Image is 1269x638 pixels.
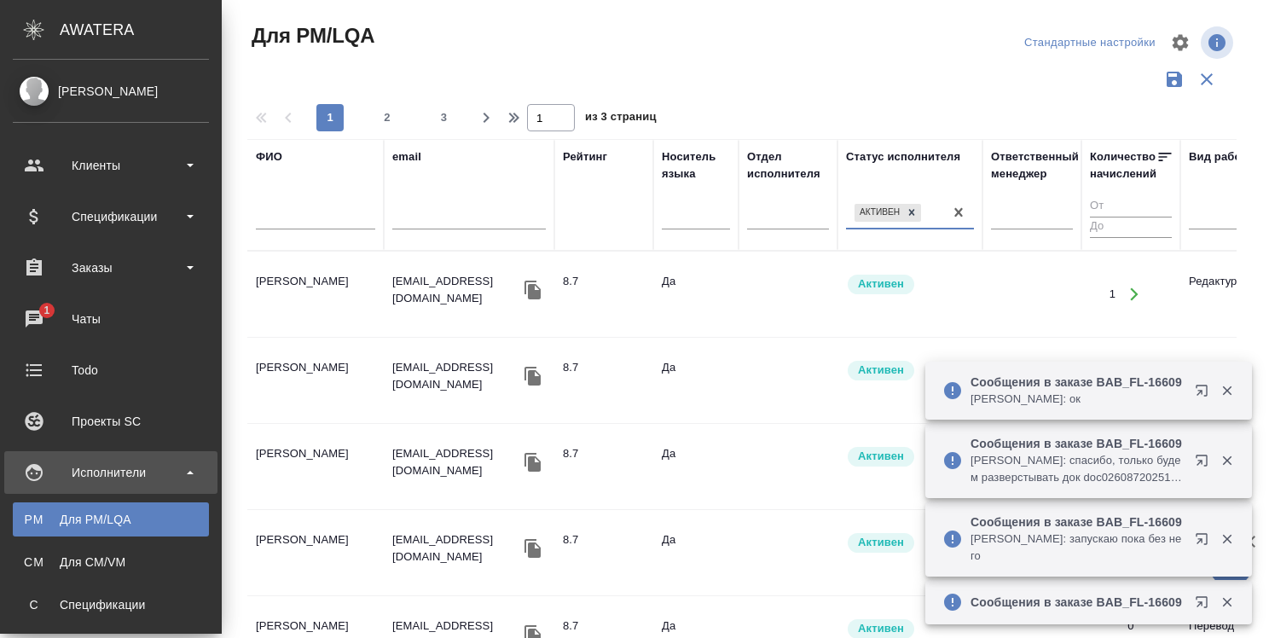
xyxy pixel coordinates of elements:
div: Чаты [13,306,209,332]
div: AWATERA [60,13,222,47]
div: split button [1020,30,1160,56]
div: ФИО [256,148,282,165]
p: [EMAIL_ADDRESS][DOMAIN_NAME] [392,359,520,393]
a: ССпецификации [13,588,209,622]
a: Todo [4,349,217,391]
div: Рядовой исполнитель: назначай с учетом рейтинга [846,531,974,554]
p: [PERSON_NAME]: спасибо, только будем разверстывать док doc02608720251001140127, который в рефе (ч... [971,452,1184,486]
div: Активен [853,202,923,223]
div: Исполнители [13,460,209,485]
div: Рядовой исполнитель: назначай с учетом рейтинга [846,359,974,382]
button: Закрыть [1209,383,1244,398]
button: Открыть в новой вкладке [1185,374,1226,415]
a: PMДля PM/LQA [13,502,209,536]
div: Количество начислений [1090,148,1156,183]
td: [PERSON_NAME] [247,351,384,410]
td: Да [653,437,739,496]
a: 1Чаты [4,298,217,340]
div: Рядовой исполнитель: назначай с учетом рейтинга [846,445,974,468]
div: Спецификации [21,596,200,613]
div: Проекты SC [13,409,209,434]
button: Скопировать [520,536,546,561]
td: [PERSON_NAME] [247,264,384,324]
button: 3 [431,104,458,131]
span: Посмотреть информацию [1201,26,1237,59]
p: Активен [858,275,904,293]
div: Рядовой исполнитель: назначай с учетом рейтинга [846,273,974,296]
td: [PERSON_NAME] [247,437,384,496]
a: CMДля CM/VM [13,545,209,579]
p: Активен [858,362,904,379]
button: Открыть работы [1116,277,1151,312]
input: От [1090,196,1172,217]
div: [PERSON_NAME] [13,82,209,101]
div: 0 [1127,618,1133,635]
span: из 3 страниц [585,107,657,131]
button: Открыть в новой вкладке [1185,585,1226,626]
td: [PERSON_NAME] [247,523,384,583]
div: Todo [13,357,209,383]
div: Клиенты [13,153,209,178]
div: Для PM/LQA [21,511,200,528]
span: 1 [33,302,60,319]
span: 2 [374,109,401,126]
button: Скопировать [520,363,546,389]
p: Активен [858,448,904,465]
p: Сообщения в заказе BAB_FL-16609 [971,513,1184,531]
p: [EMAIL_ADDRESS][DOMAIN_NAME] [392,273,520,307]
p: Активен [858,620,904,637]
button: Закрыть [1209,531,1244,547]
div: Для CM/VM [21,554,200,571]
button: Открыть в новой вкладке [1185,444,1226,484]
div: Активен [855,204,902,222]
button: Сохранить фильтры [1158,63,1191,96]
button: 2 [374,104,401,131]
p: Сообщения в заказе BAB_FL-16609 [971,435,1184,452]
a: Проекты SC [4,400,217,443]
div: перевод отличный. Редактура не нужна, корректор/ приемка по качеству может быть нужна [563,618,645,635]
div: Носитель языка [662,148,730,183]
p: [PERSON_NAME]: запускаю пока без него [971,531,1184,565]
div: перевод отличный. Редактура не нужна, корректор/ приемка по качеству может быть нужна [563,359,645,376]
p: [PERSON_NAME]: ок [971,391,1184,408]
div: Отдел исполнителя [747,148,829,183]
div: Статус исполнителя [846,148,960,165]
button: Сбросить фильтры [1191,63,1223,96]
div: email [392,148,421,165]
button: Скопировать [520,277,546,303]
div: Заказы [13,255,209,281]
div: перевод отличный. Редактура не нужна, корректор/ приемка по качеству может быть нужна [563,445,645,462]
span: 3 [431,109,458,126]
button: Скопировать [520,449,546,475]
p: [EMAIL_ADDRESS][DOMAIN_NAME] [392,445,520,479]
td: Да [653,351,739,410]
div: 1 [1110,286,1115,303]
input: До [1090,217,1172,238]
div: Рейтинг [563,148,607,165]
td: Да [653,523,739,583]
p: Активен [858,534,904,551]
span: Для PM/LQA [247,22,374,49]
button: Закрыть [1209,453,1244,468]
span: Настроить таблицу [1160,22,1201,63]
button: Открыть в новой вкладке [1185,522,1226,563]
div: перевод отличный. Редактура не нужна, корректор/ приемка по качеству может быть нужна [563,531,645,548]
p: Сообщения в заказе BAB_FL-16609 [971,594,1184,611]
div: Спецификации [13,204,209,229]
p: [EMAIL_ADDRESS][DOMAIN_NAME] [392,531,520,565]
div: Ответственный менеджер [991,148,1079,183]
p: Сообщения в заказе BAB_FL-16609 [971,374,1184,391]
td: Да [653,264,739,324]
div: Вид работ [1189,148,1247,165]
div: перевод отличный. Редактура не нужна, корректор/ приемка по качеству может быть нужна [563,273,645,290]
button: Закрыть [1209,594,1244,610]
